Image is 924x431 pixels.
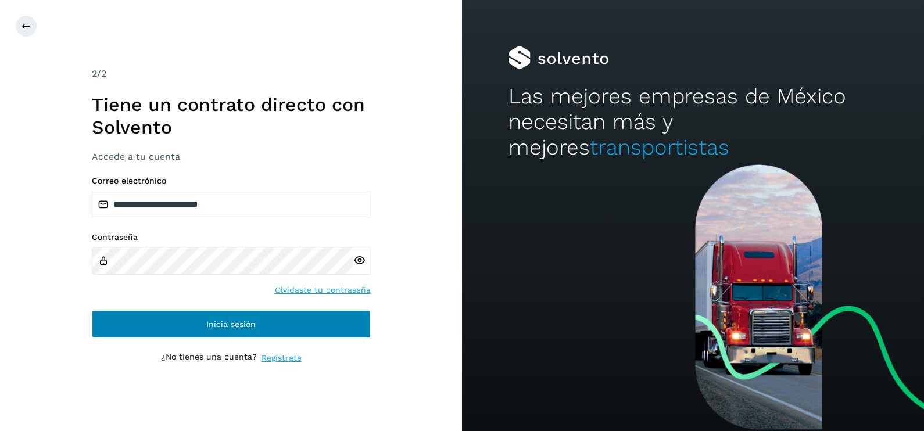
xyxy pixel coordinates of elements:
h1: Tiene un contrato directo con Solvento [92,94,371,138]
a: Olvidaste tu contraseña [275,284,371,296]
span: 2 [92,68,97,79]
span: transportistas [590,135,729,160]
label: Contraseña [92,232,371,242]
h3: Accede a tu cuenta [92,151,371,162]
h2: Las mejores empresas de México necesitan más y mejores [508,84,878,161]
button: Inicia sesión [92,310,371,338]
label: Correo electrónico [92,176,371,186]
div: /2 [92,67,371,81]
a: Regístrate [262,352,302,364]
p: ¿No tienes una cuenta? [161,352,257,364]
span: Inicia sesión [206,320,256,328]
